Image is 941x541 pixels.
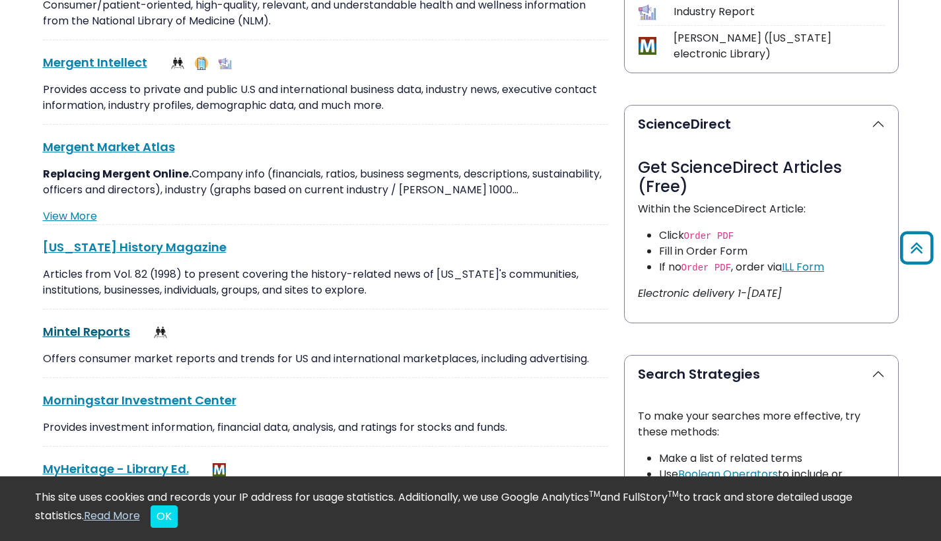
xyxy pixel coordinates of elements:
li: Use to include or exclude terms [659,466,885,498]
p: Articles from Vol. 82 (1998) to present covering the history-related news of [US_STATE]'s communi... [43,267,608,298]
h3: Get ScienceDirect Articles (Free) [638,158,885,197]
img: Icon Industry Report [639,3,656,21]
p: Within the ScienceDirect Article: [638,201,885,217]
sup: TM [668,488,679,499]
button: Close [151,505,178,528]
a: MyHeritage - Library Ed. [43,461,189,477]
a: Mintel Reports [43,323,130,340]
code: Order PDF [681,263,732,273]
a: View More [43,208,97,224]
code: Order PDF [684,231,734,241]
a: Back to Top [895,238,938,259]
img: Icon MeL (Michigan electronic Library) [639,37,656,55]
strong: Replacing Mergent Online. [43,166,192,181]
img: Company Information [195,57,208,70]
img: MeL (Michigan electronic Library) [213,463,226,476]
li: Click [659,228,885,243]
div: Industry Report [674,4,885,20]
div: [PERSON_NAME] ([US_STATE] electronic Library) [674,30,885,62]
p: Provides investment information, financial data, analysis, and ratings for stocks and funds. [43,420,608,435]
button: Search Strategies [625,356,898,393]
i: Electronic delivery 1-[DATE] [638,286,782,301]
a: Boolean Operators [678,466,778,482]
p: Provides access to private and public U.S and international business data, industry news, executi... [43,82,608,113]
p: Company info (financials, ratios, business segments, descriptions, sustainability, officers and d... [43,166,608,198]
img: Demographics [154,326,167,339]
img: Industry Report [219,57,232,70]
a: [US_STATE] History Magazine [43,239,227,255]
li: Fill in Order Form [659,243,885,259]
a: Mergent Market Atlas [43,139,175,155]
a: ILL Form [782,259,824,274]
a: Read More [84,508,140,523]
div: This site uses cookies and records your IP address for usage statistics. Additionally, we use Goo... [35,490,907,528]
li: If no , order via [659,259,885,275]
p: Offers consumer market reports and trends for US and international marketplaces, including advert... [43,351,608,367]
img: Demographics [171,57,184,70]
p: To make your searches more effective, try these methods: [638,408,885,440]
a: Mergent Intellect [43,54,147,71]
li: Make a list of related terms [659,451,885,466]
sup: TM [589,488,600,499]
a: Morningstar Investment Center [43,392,236,408]
button: ScienceDirect [625,106,898,143]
